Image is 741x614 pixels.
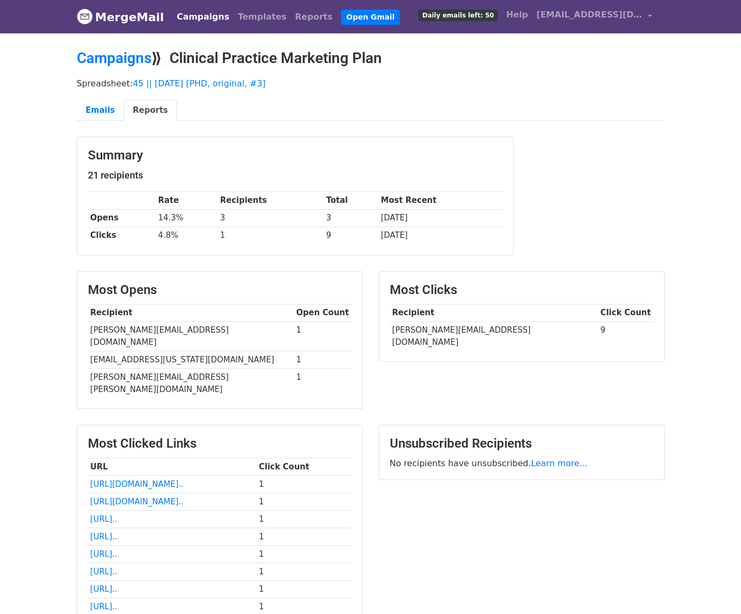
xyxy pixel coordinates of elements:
a: [EMAIL_ADDRESS][DOMAIN_NAME] [532,4,656,29]
h3: Most Opens [88,282,352,298]
th: Clicks [88,227,156,244]
p: No recipients have unsubscribed. [390,458,654,469]
th: Total [324,192,378,209]
td: 1 [256,493,352,510]
a: [URL].. [90,602,117,611]
td: 1 [256,528,352,546]
img: MergeMail logo [77,8,93,24]
th: Recipient [390,304,598,322]
td: [DATE] [378,227,502,244]
span: [EMAIL_ADDRESS][DOMAIN_NAME] [537,8,642,21]
a: Campaigns [173,6,234,28]
h3: Most Clicked Links [88,436,352,451]
td: [PERSON_NAME][EMAIL_ADDRESS][DOMAIN_NAME] [88,322,294,351]
a: 45 || [DATE] [PHD, original, #3] [133,78,266,88]
td: [DATE] [378,209,502,227]
a: [URL].. [90,549,117,559]
a: [URL][DOMAIN_NAME].. [90,479,183,489]
a: [URL].. [90,584,117,594]
h2: ⟫ Clinical Practice Marketing Plan [77,49,665,67]
h3: Most Clicks [390,282,654,298]
a: Open Gmail [341,10,400,25]
a: Emails [77,100,124,121]
td: 1 [256,511,352,528]
a: Learn more... [531,458,588,468]
a: Campaigns [77,49,151,67]
td: 4.8% [156,227,218,244]
h3: Unsubscribed Recipients [390,436,654,451]
th: Open Count [294,304,352,322]
th: URL [88,458,256,475]
th: Opens [88,209,156,227]
a: [URL][DOMAIN_NAME].. [90,497,183,506]
td: [EMAIL_ADDRESS][US_STATE][DOMAIN_NAME] [88,351,294,369]
a: [URL].. [90,532,117,541]
a: Help [502,4,532,25]
a: [URL].. [90,514,117,524]
td: 1 [256,546,352,563]
a: Reports [291,6,337,28]
td: 1 [256,581,352,598]
a: Templates [234,6,291,28]
td: [PERSON_NAME][EMAIL_ADDRESS][DOMAIN_NAME] [390,322,598,351]
th: Click Count [256,458,352,475]
h3: Summary [88,148,503,163]
td: [PERSON_NAME][EMAIL_ADDRESS][PERSON_NAME][DOMAIN_NAME] [88,369,294,398]
p: Spreadsheet: [77,78,665,89]
span: Daily emails left: 50 [418,10,497,21]
a: Reports [124,100,177,121]
th: Recipient [88,304,294,322]
th: Rate [156,192,218,209]
td: 3 [324,209,378,227]
th: Most Recent [378,192,502,209]
td: 14.3% [156,209,218,227]
td: 1 [294,322,352,351]
a: MergeMail [77,6,164,28]
td: 1 [218,227,324,244]
td: 9 [598,322,654,351]
td: 1 [294,351,352,369]
th: Recipients [218,192,324,209]
td: 1 [256,563,352,581]
th: Click Count [598,304,654,322]
td: 9 [324,227,378,244]
a: Daily emails left: 50 [414,4,502,25]
h5: 21 recipients [88,170,503,181]
td: 3 [218,209,324,227]
td: 1 [256,475,352,493]
td: 1 [294,369,352,398]
a: [URL].. [90,567,117,576]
